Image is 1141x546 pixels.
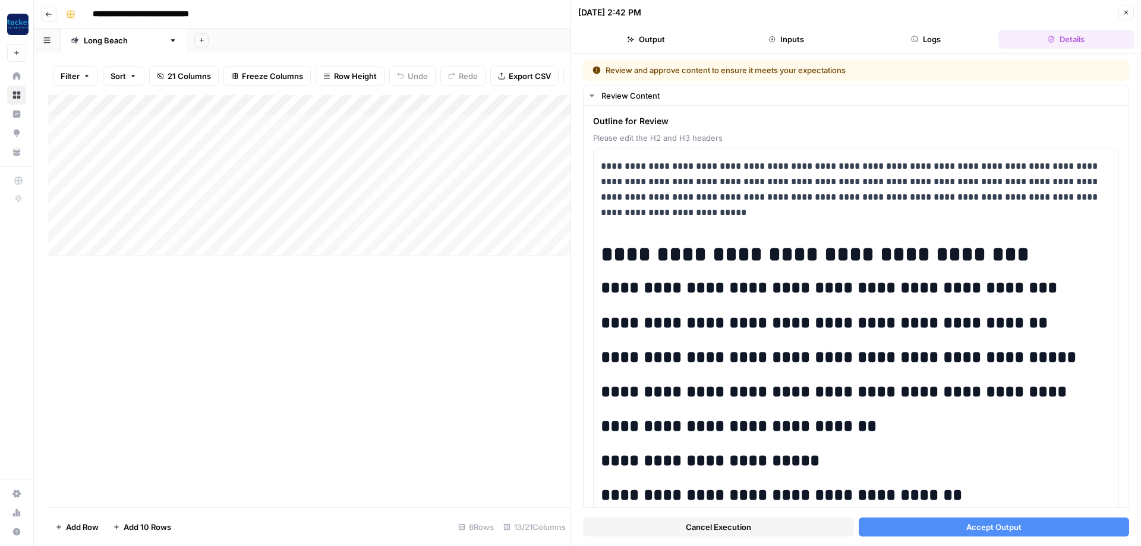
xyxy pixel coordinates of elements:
span: Please edit the H2 and H3 headers [593,132,1119,144]
button: Redo [440,67,486,86]
div: 6 Rows [453,517,499,536]
span: Row Height [334,70,377,82]
button: Row Height [316,67,384,86]
span: Add Row [66,521,99,533]
button: Freeze Columns [223,67,311,86]
span: Cancel Execution [686,521,751,533]
button: Inputs [718,30,854,49]
div: Review and approve content to ensure it meets your expectations [592,64,983,76]
a: Opportunities [7,124,26,143]
div: 13/21 Columns [499,517,570,536]
div: [DATE] 2:42 PM [578,7,641,18]
button: Filter [53,67,98,86]
a: Browse [7,86,26,105]
button: Review Content [584,86,1129,105]
button: Sort [103,67,144,86]
div: [GEOGRAPHIC_DATA] [84,34,164,46]
a: [GEOGRAPHIC_DATA] [61,29,187,52]
a: Usage [7,503,26,522]
span: Outline for Review [593,115,1119,127]
button: Cancel Execution [583,517,854,536]
span: Undo [408,70,428,82]
a: Home [7,67,26,86]
img: Rocket Pilots Logo [7,14,29,35]
a: Your Data [7,143,26,162]
button: Output [578,30,714,49]
span: Export CSV [509,70,551,82]
span: Add 10 Rows [124,521,171,533]
span: Sort [111,70,126,82]
span: Filter [61,70,80,82]
span: 21 Columns [168,70,211,82]
div: Review Content [601,90,1121,102]
button: Undo [389,67,436,86]
button: Details [998,30,1134,49]
button: Export CSV [490,67,559,86]
button: Add Row [48,517,106,536]
a: Settings [7,484,26,503]
button: Help + Support [7,522,26,541]
button: Logs [859,30,994,49]
button: Accept Output [859,517,1130,536]
span: Freeze Columns [242,70,303,82]
button: Workspace: Rocket Pilots [7,10,26,39]
button: 21 Columns [149,67,219,86]
span: Redo [459,70,478,82]
button: Add 10 Rows [106,517,178,536]
span: Accept Output [966,521,1022,533]
a: Insights [7,105,26,124]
